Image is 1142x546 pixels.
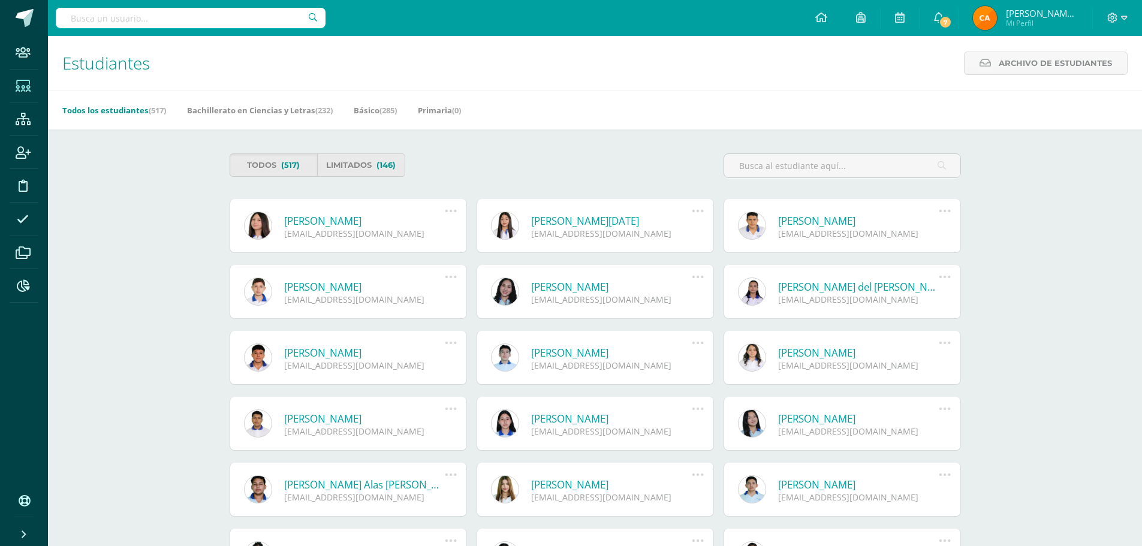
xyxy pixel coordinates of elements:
div: [EMAIL_ADDRESS][DOMAIN_NAME] [531,360,692,371]
a: [PERSON_NAME] [531,478,692,491]
a: [PERSON_NAME][DATE] [531,214,692,228]
div: [EMAIL_ADDRESS][DOMAIN_NAME] [531,426,692,437]
div: [EMAIL_ADDRESS][DOMAIN_NAME] [778,360,939,371]
a: Todos(517) [230,153,318,177]
a: [PERSON_NAME] [531,346,692,360]
a: [PERSON_NAME] [778,346,939,360]
div: [EMAIL_ADDRESS][DOMAIN_NAME] [531,294,692,305]
input: Busca al estudiante aquí... [724,154,960,177]
span: (232) [315,105,333,116]
a: Todos los estudiantes(517) [62,101,166,120]
div: [EMAIL_ADDRESS][DOMAIN_NAME] [284,426,445,437]
div: [EMAIL_ADDRESS][DOMAIN_NAME] [284,491,445,503]
a: [PERSON_NAME] [778,412,939,426]
div: [EMAIL_ADDRESS][DOMAIN_NAME] [531,228,692,239]
div: [EMAIL_ADDRESS][DOMAIN_NAME] [284,228,445,239]
span: (146) [376,154,396,176]
div: [EMAIL_ADDRESS][DOMAIN_NAME] [778,294,939,305]
div: [EMAIL_ADDRESS][DOMAIN_NAME] [284,294,445,305]
input: Busca un usuario... [56,8,326,28]
a: [PERSON_NAME] [778,214,939,228]
span: (517) [281,154,300,176]
a: [PERSON_NAME] Alas [PERSON_NAME] [284,478,445,491]
a: Básico(285) [354,101,397,120]
div: [EMAIL_ADDRESS][DOMAIN_NAME] [531,491,692,503]
a: [PERSON_NAME] [531,280,692,294]
span: [PERSON_NAME] Santiago [PERSON_NAME] [1006,7,1078,19]
a: Limitados(146) [317,153,405,177]
a: [PERSON_NAME] [778,478,939,491]
span: Estudiantes [62,52,150,74]
a: [PERSON_NAME] [284,412,445,426]
span: (0) [452,105,461,116]
a: [PERSON_NAME] [284,280,445,294]
div: [EMAIL_ADDRESS][DOMAIN_NAME] [778,491,939,503]
a: [PERSON_NAME] [531,412,692,426]
a: [PERSON_NAME] del [PERSON_NAME] [778,280,939,294]
span: 7 [939,16,952,29]
a: Archivo de Estudiantes [964,52,1128,75]
span: Archivo de Estudiantes [999,52,1112,74]
div: [EMAIL_ADDRESS][DOMAIN_NAME] [778,228,939,239]
a: [PERSON_NAME] [284,346,445,360]
a: Bachillerato en Ciencias y Letras(232) [187,101,333,120]
a: [PERSON_NAME] [284,214,445,228]
span: (517) [149,105,166,116]
a: Primaria(0) [418,101,461,120]
div: [EMAIL_ADDRESS][DOMAIN_NAME] [778,426,939,437]
span: (285) [379,105,397,116]
img: af9f1233f962730253773e8543f9aabb.png [973,6,997,30]
div: [EMAIL_ADDRESS][DOMAIN_NAME] [284,360,445,371]
span: Mi Perfil [1006,18,1078,28]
